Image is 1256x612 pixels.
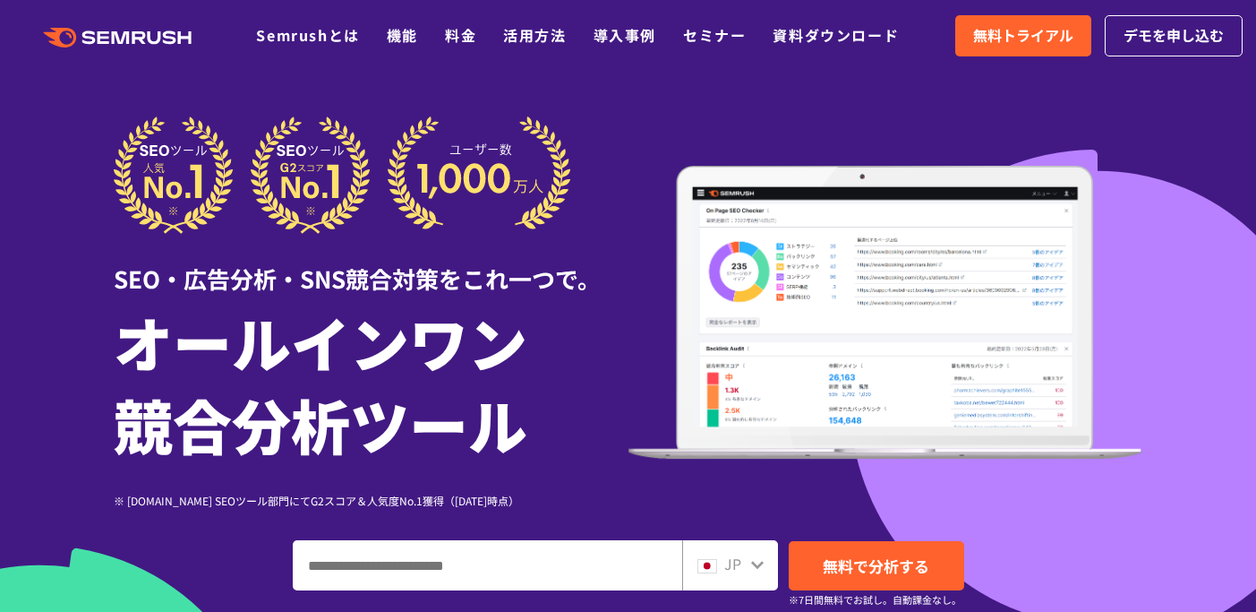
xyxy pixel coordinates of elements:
a: 無料トライアル [955,15,1091,56]
a: 機能 [387,24,418,46]
a: セミナー [683,24,746,46]
span: 無料トライアル [973,24,1073,47]
a: デモを申し込む [1105,15,1243,56]
a: 無料で分析する [789,541,964,590]
div: ※ [DOMAIN_NAME] SEOツール部門にてG2スコア＆人気度No.1獲得（[DATE]時点） [114,492,628,509]
h1: オールインワン 競合分析ツール [114,300,628,465]
a: 料金 [445,24,476,46]
span: 無料で分析する [823,555,929,577]
a: 導入事例 [594,24,656,46]
input: ドメイン、キーワードまたはURLを入力してください [294,541,681,590]
span: JP [724,553,741,574]
small: ※7日間無料でお試し。自動課金なし。 [789,591,961,608]
a: Semrushとは [256,24,359,46]
div: SEO・広告分析・SNS競合対策をこれ一つで。 [114,234,628,296]
span: デモを申し込む [1124,24,1224,47]
a: 活用方法 [503,24,566,46]
a: 資料ダウンロード [773,24,899,46]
